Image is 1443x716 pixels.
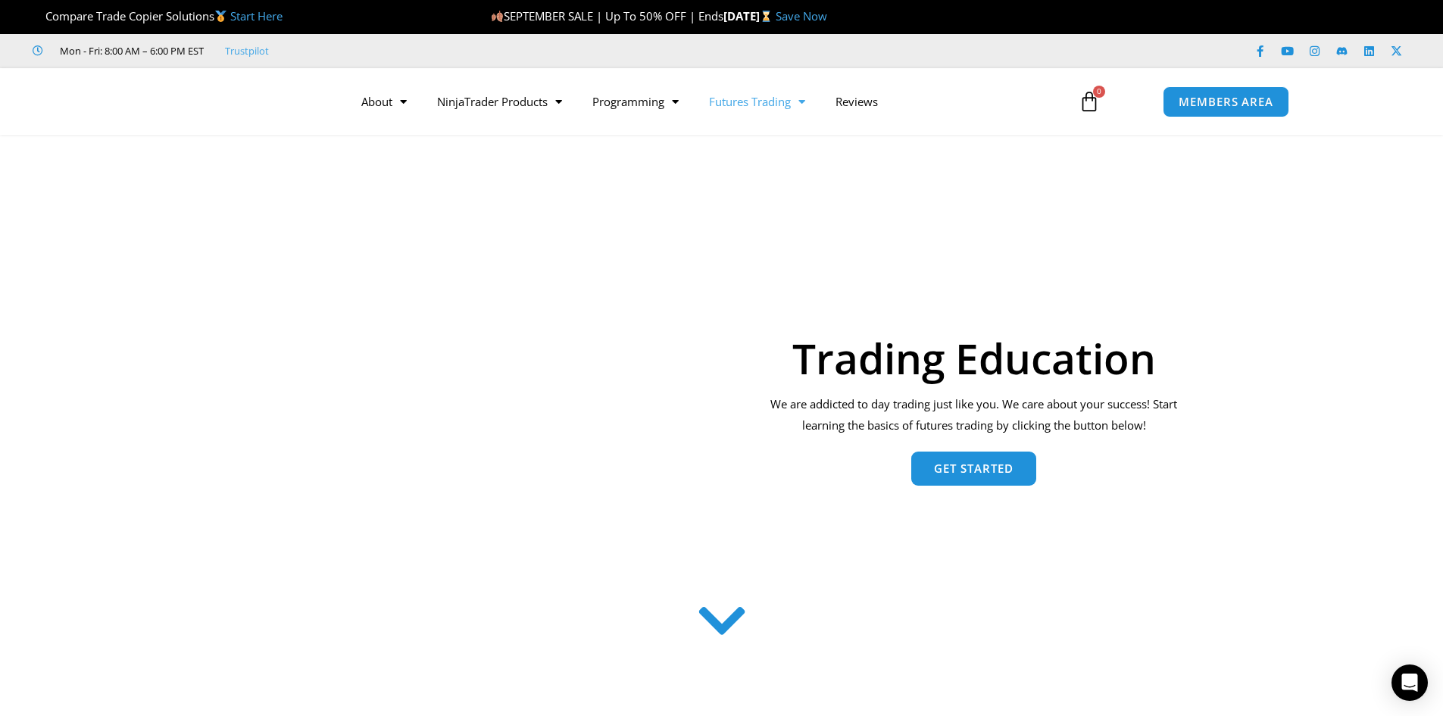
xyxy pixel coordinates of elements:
[1391,664,1428,701] div: Open Intercom Messenger
[33,11,45,22] img: 🏆
[934,463,1014,474] span: Get Started
[56,42,204,60] span: Mon - Fri: 8:00 AM – 6:00 PM EST
[491,8,723,23] span: SEPTEMBER SALE | Up To 50% OFF | Ends
[256,214,731,575] img: AdobeStock 293954085 1 Converted | Affordable Indicators – NinjaTrader
[1163,86,1289,117] a: MEMBERS AREA
[492,11,503,22] img: 🍂
[761,337,1187,379] h1: Trading Education
[694,84,820,119] a: Futures Trading
[776,8,827,23] a: Save Now
[911,452,1036,486] a: Get Started
[154,74,317,129] img: LogoAI | Affordable Indicators – NinjaTrader
[577,84,694,119] a: Programming
[1056,80,1123,124] a: 0
[346,84,1061,119] nav: Menu
[225,42,269,60] a: Trustpilot
[1093,86,1105,98] span: 0
[422,84,577,119] a: NinjaTrader Products
[215,11,226,22] img: 🥇
[230,8,283,23] a: Start Here
[1179,96,1273,108] span: MEMBERS AREA
[33,8,283,23] span: Compare Trade Copier Solutions
[761,394,1187,436] p: We are addicted to day trading just like you. We care about your success! Start learning the basi...
[761,11,772,22] img: ⌛
[820,84,893,119] a: Reviews
[723,8,776,23] strong: [DATE]
[346,84,422,119] a: About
